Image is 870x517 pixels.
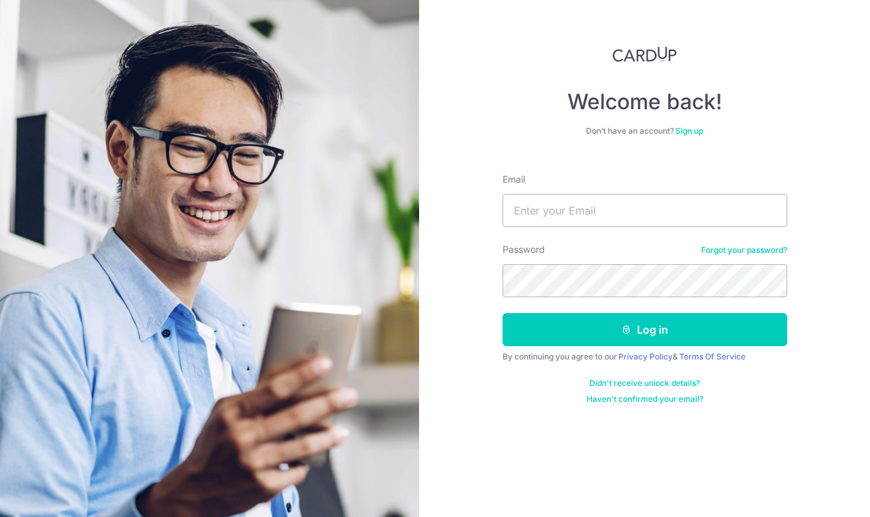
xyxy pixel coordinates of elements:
button: Log in [503,313,787,346]
a: Didn't receive unlock details? [589,378,700,389]
h4: Welcome back! [503,89,787,115]
label: Password [503,243,545,256]
a: Haven't confirmed your email? [587,394,703,404]
a: Forgot your password? [701,245,787,256]
input: Enter your Email [503,194,787,227]
img: CardUp Logo [612,46,677,62]
div: By continuing you agree to our & [503,352,787,362]
a: Sign up [675,126,703,136]
a: Terms Of Service [679,352,746,361]
a: Privacy Policy [618,352,673,361]
label: Email [503,173,525,186]
div: Don’t have an account? [503,126,787,136]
